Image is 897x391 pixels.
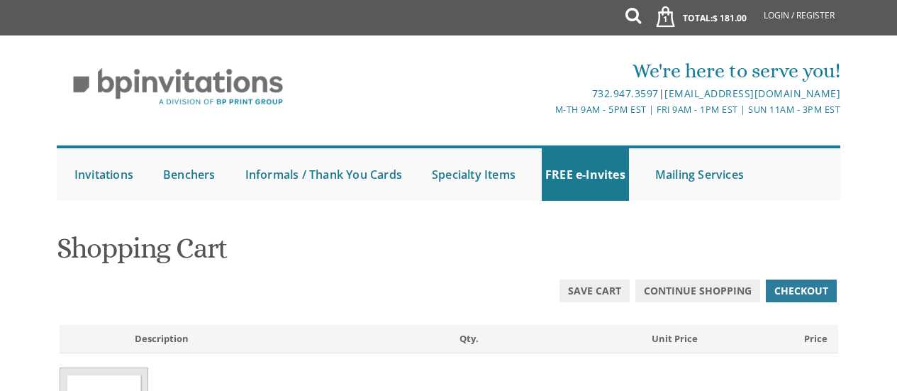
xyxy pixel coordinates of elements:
a: Specialty Items [428,148,519,201]
span: Checkout [774,284,828,298]
div: Description [124,332,449,346]
img: BP Invitation Loft [57,57,300,116]
span: 1 [658,13,673,25]
span: Continue Shopping [644,284,752,298]
div: M-Th 9am - 5pm EST | Fri 9am - 1pm EST | Sun 11am - 3pm EST [318,102,840,117]
div: Price [708,332,838,346]
div: | [318,85,840,102]
a: Save Cart [559,280,630,302]
span: $ 181.00 [713,12,747,24]
a: [EMAIL_ADDRESS][DOMAIN_NAME] [664,87,840,100]
a: Informals / Thank You Cards [242,148,406,201]
iframe: chat widget [837,334,883,377]
div: Qty. [449,332,579,346]
a: Continue Shopping [635,280,760,302]
a: FREE e-Invites [542,148,629,201]
a: Mailing Services [652,148,747,201]
a: Benchers [160,148,219,201]
a: Invitations [71,148,137,201]
h1: Shopping Cart [57,233,841,275]
a: 732.947.3597 [592,87,659,100]
span: Save Cart [568,284,621,298]
a: Checkout [766,280,837,302]
div: We're here to serve you! [318,57,840,85]
div: Unit Price [579,332,708,346]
